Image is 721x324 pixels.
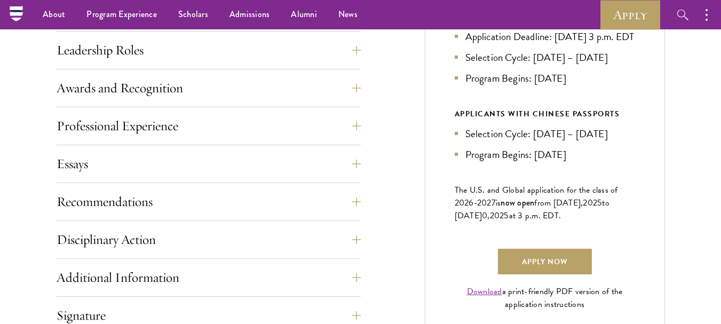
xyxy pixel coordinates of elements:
[57,75,361,101] button: Awards and Recognition
[57,151,361,177] button: Essays
[455,50,635,65] li: Selection Cycle: [DATE] – [DATE]
[455,107,635,121] div: APPLICANTS WITH CHINESE PASSPORTS
[57,227,361,252] button: Disciplinary Action
[492,196,496,209] span: 7
[455,285,635,311] div: a print-friendly PDF version of the application instructions
[455,70,635,86] li: Program Begins: [DATE]
[57,189,361,215] button: Recommendations
[57,265,361,290] button: Additional Information
[534,196,583,209] span: from [DATE],
[583,196,597,209] span: 202
[57,113,361,139] button: Professional Experience
[455,29,635,44] li: Application Deadline: [DATE] 3 p.m. EDT
[455,147,635,162] li: Program Begins: [DATE]
[482,209,487,222] span: 0
[455,196,609,222] span: to [DATE]
[469,196,473,209] span: 6
[487,209,489,222] span: ,
[455,184,618,209] span: The U.S. and Global application for the class of 202
[509,209,561,222] span: at 3 p.m. EDT.
[467,285,502,298] a: Download
[498,249,592,274] a: Apply Now
[501,196,534,209] span: now open
[597,196,602,209] span: 5
[455,126,635,141] li: Selection Cycle: [DATE] – [DATE]
[504,209,509,222] span: 5
[474,196,492,209] span: -202
[496,196,501,209] span: is
[490,209,504,222] span: 202
[57,37,361,63] button: Leadership Roles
